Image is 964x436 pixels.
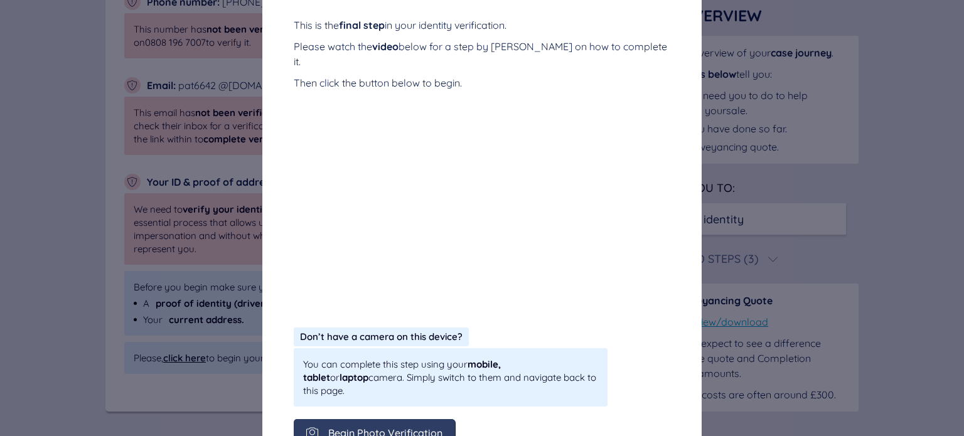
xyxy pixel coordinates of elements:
div: This is the in your identity verification. [294,18,670,33]
span: laptop [340,371,368,383]
span: final step [339,19,385,31]
span: video [372,40,399,53]
span: Don’t have a camera on this device? [300,331,463,343]
div: Please watch the below for a step by [PERSON_NAME] on how to complete it. [294,39,670,69]
div: Then click the button below to begin. [294,75,670,90]
span: mobile, tablet [303,358,501,383]
iframe: Video Verification Guide [294,103,670,315]
span: You can complete this step using your or camera. Simply switch to them and navigate back to this ... [303,358,598,397]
